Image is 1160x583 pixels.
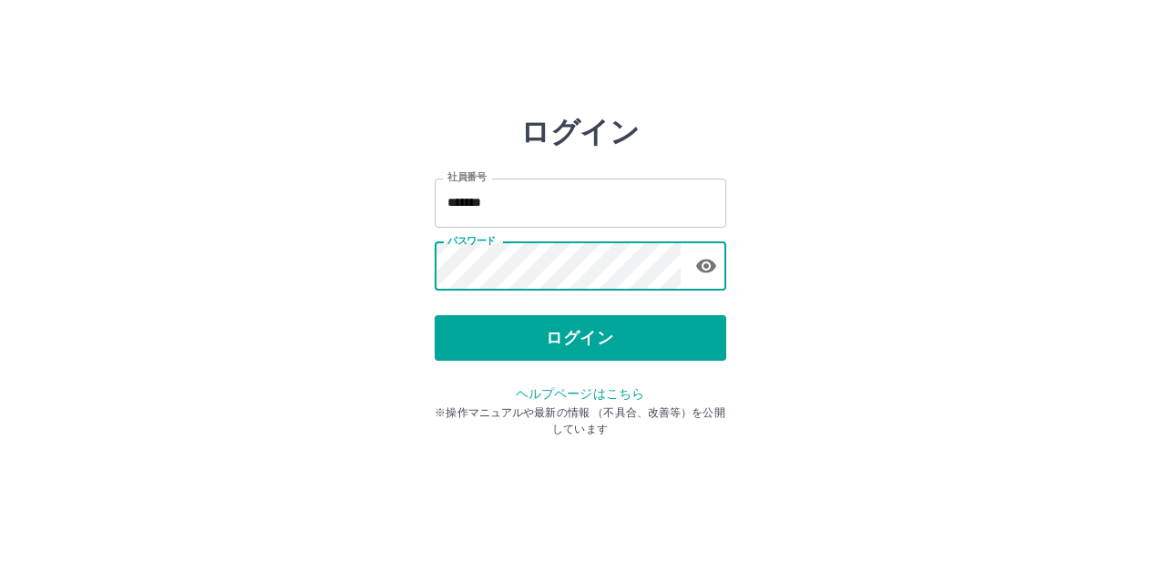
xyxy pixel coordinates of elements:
[435,404,726,437] p: ※操作マニュアルや最新の情報 （不具合、改善等）を公開しています
[520,115,640,149] h2: ログイン
[516,386,644,401] a: ヘルプページはこちら
[435,315,726,361] button: ログイン
[447,170,486,184] label: 社員番号
[447,234,496,248] label: パスワード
